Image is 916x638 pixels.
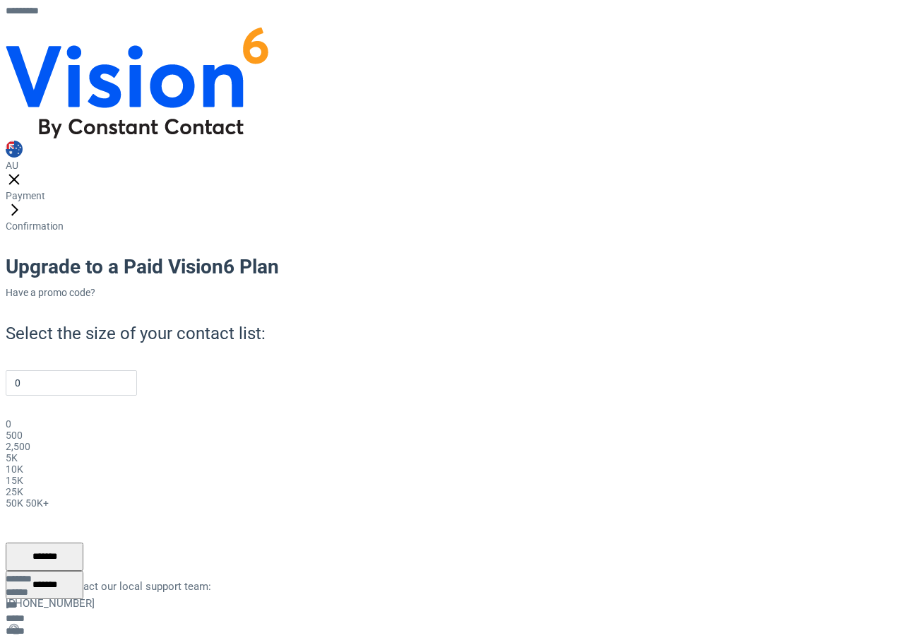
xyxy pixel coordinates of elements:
span: 5K [6,452,18,463]
a: Have a promo code? [6,287,95,298]
span: 15K [6,475,23,486]
span: 10K [6,463,23,475]
span: 25K [6,486,23,497]
span: 0 [6,418,11,430]
span: 50K [6,497,23,509]
span: 50K+ [25,497,49,509]
span: 2,500 [6,441,30,452]
h2: Select the size of your contact list: [6,322,723,345]
span: 500 [6,430,23,441]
